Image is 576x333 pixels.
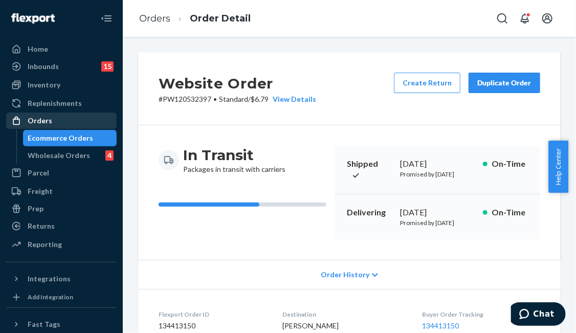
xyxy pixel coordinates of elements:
[400,207,475,218] div: [DATE]
[6,183,117,199] a: Freight
[422,321,459,330] a: 134413150
[422,310,540,319] dt: Buyer Order Tracking
[347,158,392,182] p: Shipped
[6,113,117,129] a: Orders
[28,168,49,178] div: Parcel
[6,201,117,217] a: Prep
[469,73,540,93] button: Duplicate Order
[511,302,566,328] iframe: Opens a widget where you can chat to one of our agents
[492,207,528,218] p: On-Time
[28,293,73,301] div: Add Integration
[28,221,55,231] div: Returns
[548,141,568,193] button: Help Center
[28,61,59,72] div: Inbounds
[11,13,55,24] img: Flexport logo
[96,8,117,29] button: Close Navigation
[282,310,406,319] dt: Destination
[400,218,475,227] p: Promised by [DATE]
[159,73,316,94] h2: Website Order
[183,146,285,164] h3: In Transit
[131,4,259,34] ol: breadcrumbs
[6,218,117,234] a: Returns
[28,133,94,143] div: Ecommerce Orders
[6,95,117,112] a: Replenishments
[269,94,316,104] button: View Details
[28,319,60,329] div: Fast Tags
[28,116,52,126] div: Orders
[183,146,285,174] div: Packages in transit with carriers
[28,186,53,196] div: Freight
[6,165,117,181] a: Parcel
[139,13,170,24] a: Orders
[159,321,266,331] dd: 134413150
[28,274,71,284] div: Integrations
[492,158,528,170] p: On-Time
[28,239,62,250] div: Reporting
[190,13,251,24] a: Order Detail
[105,150,114,161] div: 4
[28,44,48,54] div: Home
[28,204,43,214] div: Prep
[400,170,475,179] p: Promised by [DATE]
[159,94,316,104] p: # PW120532397 / $6.79
[394,73,460,93] button: Create Return
[400,158,475,170] div: [DATE]
[101,61,114,72] div: 15
[492,8,513,29] button: Open Search Box
[28,150,91,161] div: Wholesale Orders
[28,80,60,90] div: Inventory
[23,130,117,146] a: Ecommerce Orders
[28,98,82,108] div: Replenishments
[6,316,117,332] button: Fast Tags
[321,270,369,280] span: Order History
[347,207,392,218] p: Delivering
[6,58,117,75] a: Inbounds15
[6,271,117,287] button: Integrations
[6,291,117,303] a: Add Integration
[219,95,248,103] span: Standard
[6,77,117,93] a: Inventory
[159,310,266,319] dt: Flexport Order ID
[6,41,117,57] a: Home
[515,8,535,29] button: Open notifications
[23,147,117,164] a: Wholesale Orders4
[477,78,531,88] div: Duplicate Order
[6,236,117,253] a: Reporting
[537,8,558,29] button: Open account menu
[213,95,217,103] span: •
